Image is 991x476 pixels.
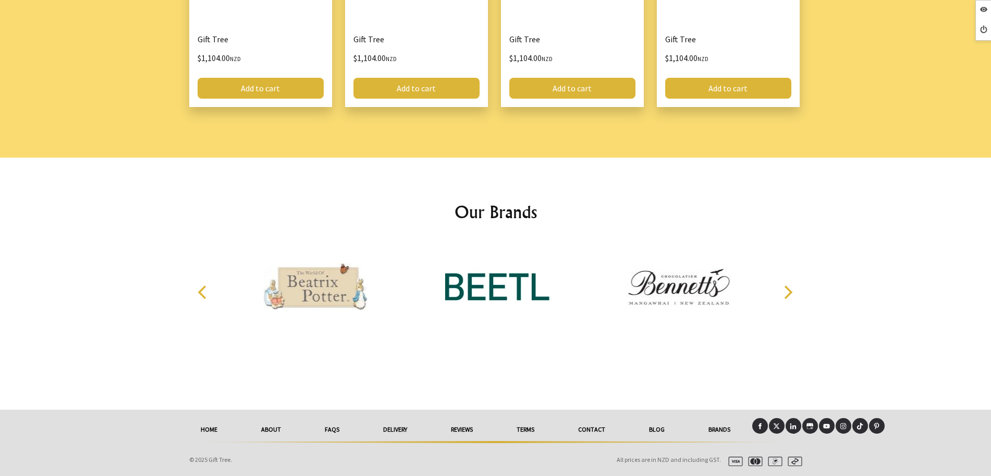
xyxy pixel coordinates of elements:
a: Add to cart [665,78,791,99]
a: reviews [429,418,495,441]
a: Add to cart [198,78,324,99]
a: Pinterest [869,418,885,434]
img: mastercard.svg [744,457,763,466]
a: Brands [687,418,752,441]
a: About [239,418,303,441]
a: LinkedIn [786,418,801,434]
a: delivery [361,418,429,441]
img: paypal.svg [764,457,782,466]
img: Bennetts Chocolates [627,247,731,326]
a: Blog [627,418,687,441]
a: FAQs [303,418,361,441]
a: Instagram [836,418,851,434]
a: Facebook [752,418,768,434]
a: Add to cart [509,78,635,99]
a: Youtube [819,418,835,434]
span: All prices are in NZD and including GST. [617,456,721,463]
img: afterpay.svg [784,457,802,466]
span: © 2025 Gift Tree. [189,456,232,463]
a: Add to cart [353,78,480,99]
button: Previous [192,281,215,304]
img: BEETL Skincare [445,247,549,326]
img: Beatrix Potter [263,247,368,326]
img: visa.svg [724,457,743,466]
a: HOME [179,418,239,441]
h2: Our Brands [187,199,804,224]
button: Next [776,281,799,304]
a: Tiktok [852,418,868,434]
a: Contact [556,418,627,441]
a: X (Twitter) [769,418,785,434]
a: Terms [495,418,556,441]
